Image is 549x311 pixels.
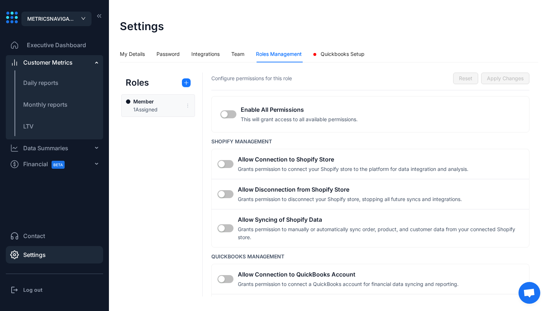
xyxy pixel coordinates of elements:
span: Executive Dashboard [27,41,86,49]
header: Settings [120,11,538,41]
div: My Details [120,50,145,58]
h3: Roles [126,77,149,89]
div: Integrations [191,50,220,58]
span: 1 Assigned [133,106,158,112]
div: Open chat [518,282,540,304]
span: Monthly reports [23,101,68,108]
span: Settings [23,250,46,259]
span: Contact [23,232,45,240]
span: plus [184,80,189,85]
span: This will grant access to all available permissions. [241,115,358,123]
span: LTV [23,123,33,130]
h5: Allow Connection to Shopify Store [238,155,334,164]
span: Quickbooks Setup [321,51,365,57]
h5: Allow Disconnection from Shopify Store [238,185,349,194]
span: Daily reports [23,79,58,86]
strong: Member [133,98,154,105]
h5: SHOPIFY MANAGEMENT [211,138,529,144]
span: down [81,17,86,20]
h5: QUICKBOOKS MANAGEMENT [211,253,529,259]
div: Roles Management [256,50,302,58]
h5: Allow Syncing of Shopify Data [238,215,322,224]
button: METRICSNAVIGATOR [21,12,91,26]
div: Password [156,50,180,58]
div: Team [231,50,244,58]
span: Grants permission to connect a QuickBooks account for financial data syncing and reporting. [238,280,459,288]
h5: Enable All Permissions [241,105,304,114]
h3: Log out [23,286,42,294]
span: BETA [52,161,65,169]
span: Financial [23,156,71,172]
h5: Allow Connection to QuickBooks Account [238,270,355,279]
span: Configure permissions for this role [211,74,292,82]
div: Customer Metrics [23,58,73,67]
div: Data Summaries [23,144,68,152]
span: Grants permission to connect your Shopify store to the platform for data integration and analysis. [238,165,468,173]
button: Apply Changes [481,73,529,84]
button: Reset [453,73,478,84]
button: Add new role [182,78,191,87]
span: Grants permission to disconnect your Shopify store, stopping all future syncs and integrations. [238,195,462,203]
span: more [185,103,190,108]
span: Grants permission to manually or automatically sync order, product, and customer data from your c... [238,225,523,241]
span: METRICSNAVIGATOR [27,15,76,23]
